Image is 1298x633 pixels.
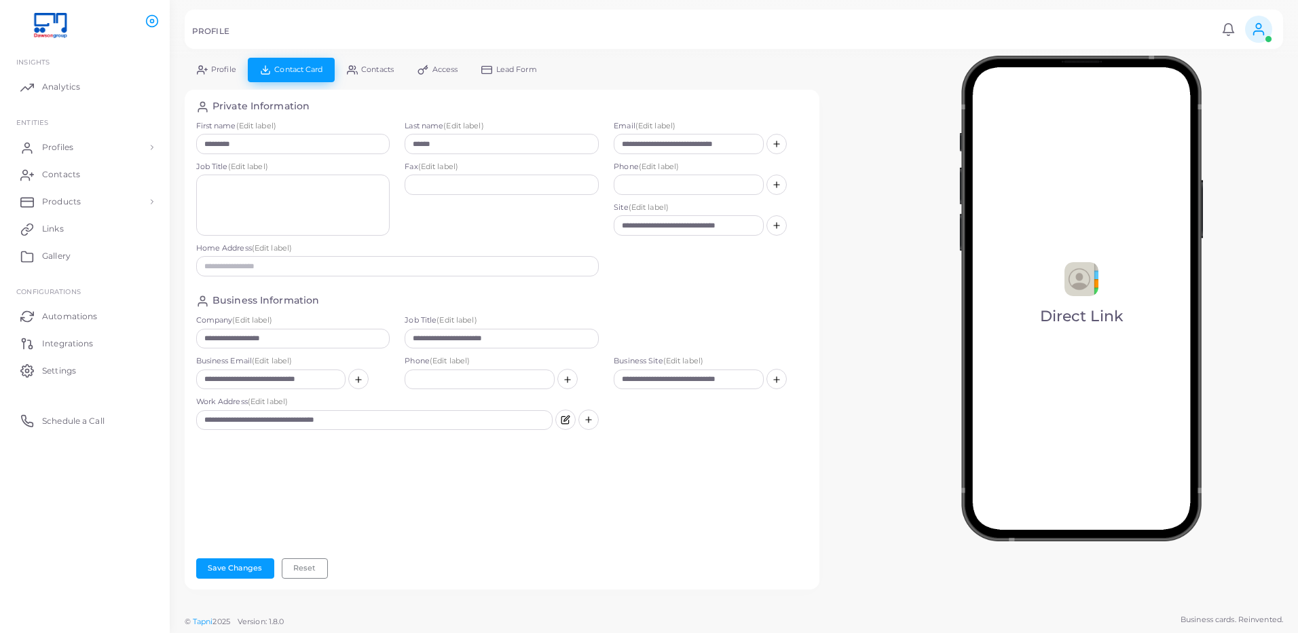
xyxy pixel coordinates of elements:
[274,66,322,73] span: Contact Card
[212,101,310,113] h4: Private Information
[248,397,288,406] span: (Edit label)
[232,315,272,325] span: (Edit label)
[614,121,808,132] label: Email
[361,66,394,73] span: Contacts
[196,243,599,254] label: Home Address
[185,616,284,628] span: ©
[10,161,160,188] a: Contacts
[42,196,81,208] span: Products
[10,302,160,329] a: Automations
[405,315,599,326] label: Job Title
[10,215,160,242] a: Links
[443,121,483,130] span: (Edit label)
[16,287,81,295] span: Configurations
[236,121,276,130] span: (Edit label)
[405,162,599,173] label: Fax
[252,243,292,253] span: (Edit label)
[211,66,236,73] span: Profile
[959,56,1203,541] img: phone-mock.b55596b7.png
[42,250,71,262] span: Gallery
[496,66,537,73] span: Lead Form
[196,315,390,326] label: Company
[432,66,458,73] span: Access
[10,407,160,434] a: Schedule a Call
[238,617,284,626] span: Version: 1.8.0
[16,58,50,66] span: INSIGHTS
[42,338,93,350] span: Integrations
[437,315,477,325] span: (Edit label)
[10,329,160,357] a: Integrations
[10,73,160,101] a: Analytics
[12,13,88,38] img: logo
[614,356,808,367] label: Business Site
[196,558,274,579] button: Save Changes
[1181,614,1283,626] span: Business cards. Reinvented.
[192,26,229,36] h5: PROFILE
[639,162,679,171] span: (Edit label)
[663,356,703,365] span: (Edit label)
[42,141,73,153] span: Profiles
[42,310,97,323] span: Automations
[42,365,76,377] span: Settings
[10,357,160,384] a: Settings
[430,356,470,365] span: (Edit label)
[10,188,160,215] a: Products
[10,134,160,161] a: Profiles
[405,121,599,132] label: Last name
[42,223,64,235] span: Links
[193,617,213,626] a: Tapni
[629,202,669,212] span: (Edit label)
[42,415,105,427] span: Schedule a Call
[196,121,390,132] label: First name
[196,397,553,408] label: Work Address
[228,162,268,171] span: (Edit label)
[282,558,328,579] button: Reset
[16,118,48,126] span: ENTITIES
[252,356,292,365] span: (Edit label)
[418,162,458,171] span: (Edit label)
[212,295,319,308] h4: Business Information
[614,162,808,173] label: Phone
[196,356,390,367] label: Business Email
[635,121,675,130] span: (Edit label)
[42,168,80,181] span: Contacts
[212,616,229,628] span: 2025
[196,162,390,173] label: Job Title
[614,202,808,213] label: Site
[10,242,160,270] a: Gallery
[42,81,80,93] span: Analytics
[405,356,599,367] label: Phone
